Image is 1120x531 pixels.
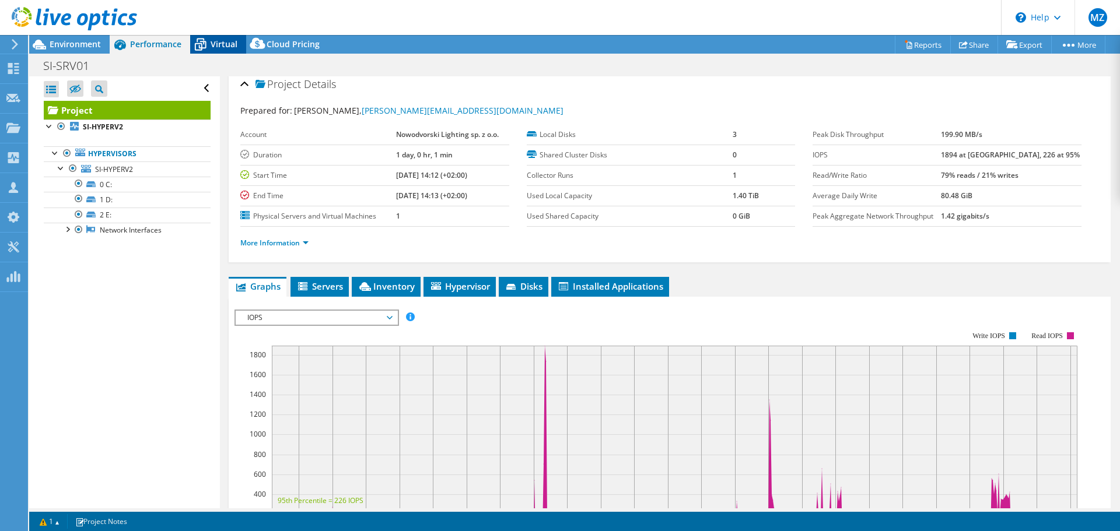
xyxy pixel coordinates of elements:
text: 95th Percentile = 226 IOPS [278,495,363,505]
span: SI-HYPERV2 [95,164,133,174]
label: Peak Disk Throughput [813,129,941,140]
span: Hypervisor [429,280,490,292]
a: SI-HYPERV2 [44,119,211,135]
label: End Time [240,190,396,202]
label: Start Time [240,170,396,181]
label: Average Daily Write [813,190,941,202]
b: 1894 at [GEOGRAPHIC_DATA], 226 at 95% [941,150,1080,160]
text: 1800 [250,350,266,360]
a: Project Notes [67,514,135,529]
text: 1600 [250,370,266,379]
b: 199.90 MB/s [941,129,982,139]
span: [PERSON_NAME], [294,105,563,116]
b: 80.48 GiB [941,191,972,201]
text: 1400 [250,389,266,399]
b: 3 [733,129,737,139]
b: 1 [733,170,737,180]
span: Project [256,79,301,90]
b: [DATE] 14:13 (+02:00) [396,191,467,201]
text: Read IOPS [1032,332,1063,340]
b: 1.42 gigabits/s [941,211,989,221]
a: More [1051,36,1105,54]
a: Network Interfaces [44,223,211,238]
svg: \n [1016,12,1026,23]
text: Write IOPS [972,332,1005,340]
b: [DATE] 14:12 (+02:00) [396,170,467,180]
label: Local Disks [527,129,733,140]
b: 1 day, 0 hr, 1 min [396,150,453,160]
label: Collector Runs [527,170,733,181]
b: 1 [396,211,400,221]
span: IOPS [242,311,391,325]
span: Performance [130,38,181,50]
label: Physical Servers and Virtual Machines [240,210,396,222]
label: Prepared for: [240,105,292,116]
span: MZ [1088,8,1107,27]
span: Inventory [358,280,415,292]
span: Installed Applications [557,280,663,292]
span: Virtual [211,38,237,50]
a: Share [950,36,998,54]
b: 0 [733,150,737,160]
label: Read/Write Ratio [813,170,941,181]
label: Used Shared Capacity [527,210,733,222]
text: 400 [254,489,266,499]
label: Duration [240,149,396,161]
label: IOPS [813,149,941,161]
span: Servers [296,280,343,292]
span: Details [304,77,336,91]
span: Disks [505,280,542,292]
b: Nowodvorski Lighting sp. z o.o. [396,129,499,139]
h1: SI-SRV01 [38,59,107,72]
label: Account [240,129,396,140]
a: More Information [240,238,309,248]
span: Cloud Pricing [267,38,320,50]
span: Graphs [235,280,281,292]
a: 0 C: [44,177,211,192]
label: Peak Aggregate Network Throughput [813,210,941,222]
text: 600 [254,469,266,479]
a: SI-HYPERV2 [44,161,211,177]
a: 2 E: [44,208,211,223]
b: SI-HYPERV2 [83,122,123,132]
span: Environment [50,38,101,50]
a: 1 [32,514,68,529]
a: [PERSON_NAME][EMAIL_ADDRESS][DOMAIN_NAME] [362,105,563,116]
a: Project [44,101,211,119]
label: Used Local Capacity [527,190,733,202]
text: 1200 [250,409,266,419]
label: Shared Cluster Disks [527,149,733,161]
b: 0 GiB [733,211,750,221]
b: 79% reads / 21% writes [941,170,1019,180]
text: 800 [254,449,266,459]
text: 1000 [250,429,266,439]
a: Export [998,36,1052,54]
a: 1 D: [44,192,211,207]
a: Reports [895,36,951,54]
a: Hypervisors [44,146,211,161]
b: 1.40 TiB [733,191,759,201]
